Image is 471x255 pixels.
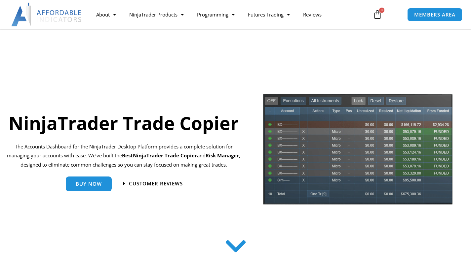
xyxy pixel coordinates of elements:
b: Best [122,152,133,159]
nav: Menu [90,7,368,22]
h1: NinjaTrader Trade Copier [5,110,243,136]
p: The Accounts Dashboard for the NinjaTrader Desktop Platform provides a complete solution for mana... [5,142,243,170]
a: Futures Trading [241,7,296,22]
a: Programming [190,7,241,22]
a: About [90,7,123,22]
a: MEMBERS AREA [407,8,462,21]
strong: Risk Manager [206,152,239,159]
a: 0 [363,5,392,24]
span: Customer Reviews [129,181,183,186]
a: NinjaTrader Products [123,7,190,22]
strong: NinjaTrader Trade Copier [133,152,197,159]
span: 0 [379,8,384,13]
a: Buy Now [66,176,112,191]
a: Reviews [296,7,328,22]
img: LogoAI | Affordable Indicators – NinjaTrader [11,3,82,26]
a: Customer Reviews [123,181,183,186]
img: tradecopier | Affordable Indicators – NinjaTrader [262,93,453,210]
span: Buy Now [76,181,102,186]
span: MEMBERS AREA [414,12,455,17]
